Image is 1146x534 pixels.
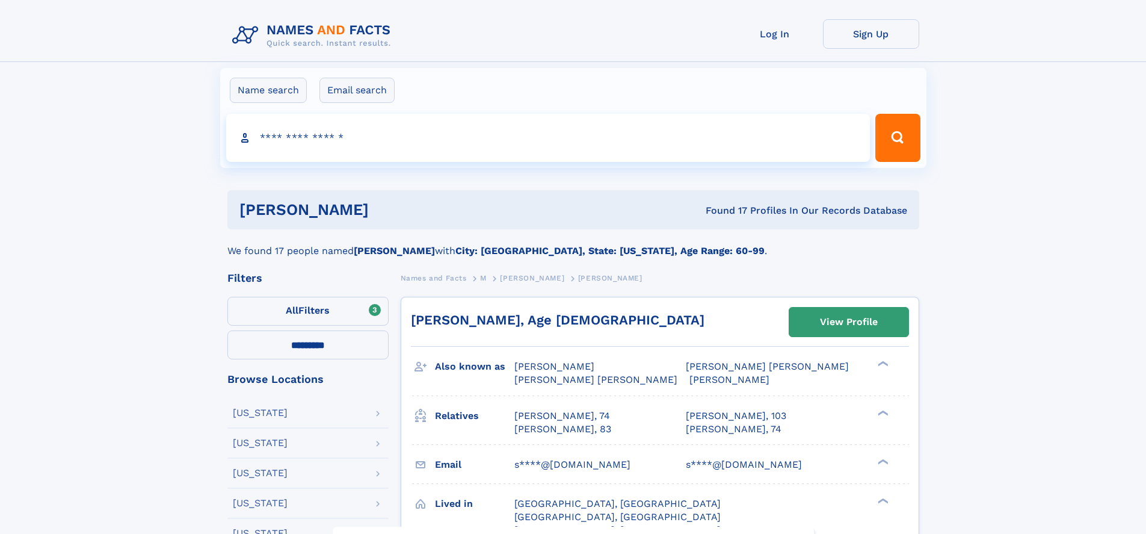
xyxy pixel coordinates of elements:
[227,19,401,52] img: Logo Names and Facts
[875,458,889,465] div: ❯
[233,438,288,448] div: [US_STATE]
[435,494,514,514] h3: Lived in
[514,511,721,523] span: [GEOGRAPHIC_DATA], [GEOGRAPHIC_DATA]
[578,274,642,282] span: [PERSON_NAME]
[514,361,594,372] span: [PERSON_NAME]
[233,498,288,508] div: [US_STATE]
[537,204,907,217] div: Found 17 Profiles In Our Records Database
[686,361,849,372] span: [PERSON_NAME] [PERSON_NAME]
[401,270,467,285] a: Names and Facts
[686,409,786,423] a: [PERSON_NAME], 103
[435,406,514,426] h3: Relatives
[354,245,435,256] b: [PERSON_NAME]
[686,423,781,436] a: [PERSON_NAME], 74
[411,312,704,328] a: [PERSON_NAME], Age [DEMOGRAPHIC_DATA]
[789,308,908,337] a: View Profile
[455,245,765,256] b: City: [GEOGRAPHIC_DATA], State: [US_STATE], Age Range: 60-99
[435,356,514,377] h3: Also known as
[514,374,677,385] span: [PERSON_NAME] [PERSON_NAME]
[875,497,889,505] div: ❯
[435,455,514,475] h3: Email
[514,498,721,509] span: [GEOGRAPHIC_DATA], [GEOGRAPHIC_DATA]
[230,78,307,103] label: Name search
[226,114,870,162] input: search input
[233,468,288,478] div: [US_STATE]
[875,360,889,368] div: ❯
[500,274,564,282] span: [PERSON_NAME]
[480,270,487,285] a: M
[689,374,769,385] span: [PERSON_NAME]
[227,374,389,385] div: Browse Locations
[514,409,610,423] a: [PERSON_NAME], 74
[227,297,389,326] label: Filters
[514,423,611,436] a: [PERSON_NAME], 83
[480,274,487,282] span: M
[875,409,889,417] div: ❯
[823,19,919,49] a: Sign Up
[227,229,919,258] div: We found 17 people named with .
[227,273,389,284] div: Filters
[233,408,288,418] div: [US_STATE]
[239,202,537,217] h1: [PERSON_NAME]
[727,19,823,49] a: Log In
[319,78,395,103] label: Email search
[875,114,920,162] button: Search Button
[286,305,298,316] span: All
[500,270,564,285] a: [PERSON_NAME]
[820,308,878,336] div: View Profile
